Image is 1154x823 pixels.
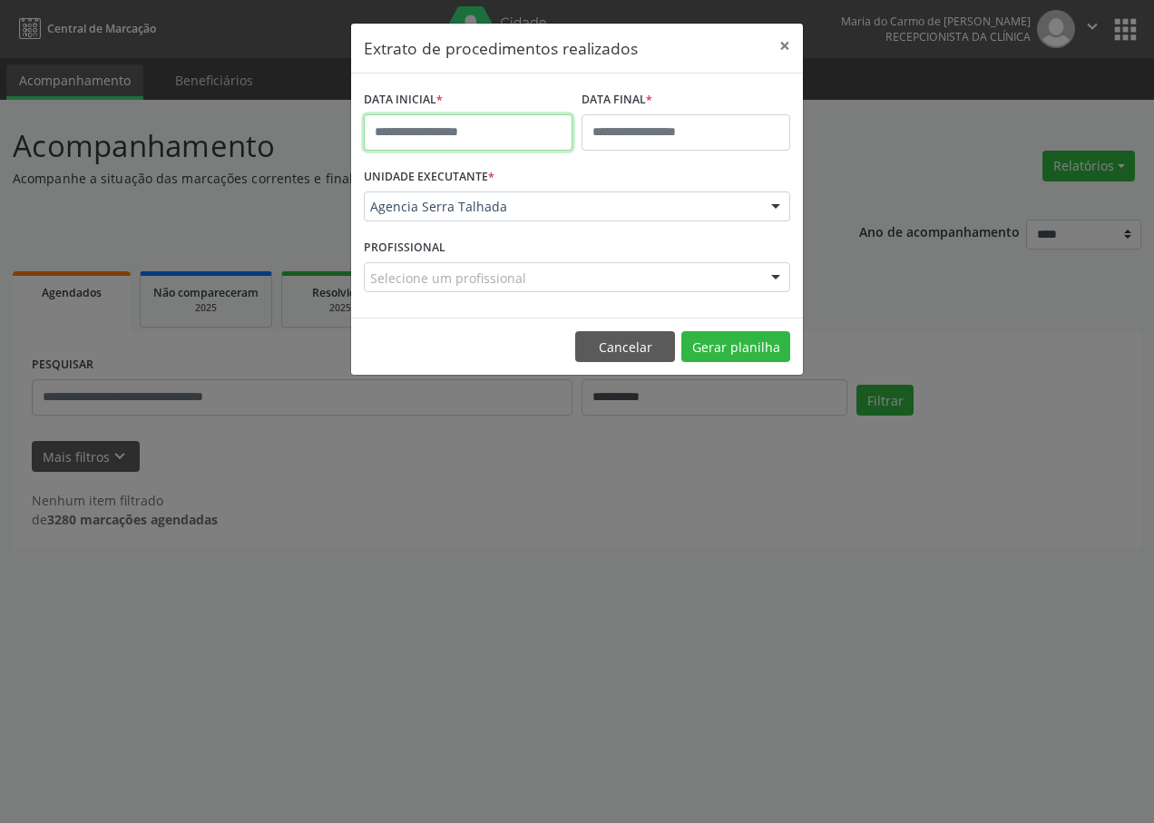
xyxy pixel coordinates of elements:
label: DATA INICIAL [364,86,443,114]
button: Cancelar [575,331,675,362]
label: PROFISSIONAL [364,234,445,262]
button: Close [767,24,803,68]
span: Selecione um profissional [370,269,526,288]
label: DATA FINAL [582,86,652,114]
button: Gerar planilha [681,331,790,362]
label: UNIDADE EXECUTANTE [364,163,494,191]
h5: Extrato de procedimentos realizados [364,36,638,60]
span: Agencia Serra Talhada [370,198,753,216]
